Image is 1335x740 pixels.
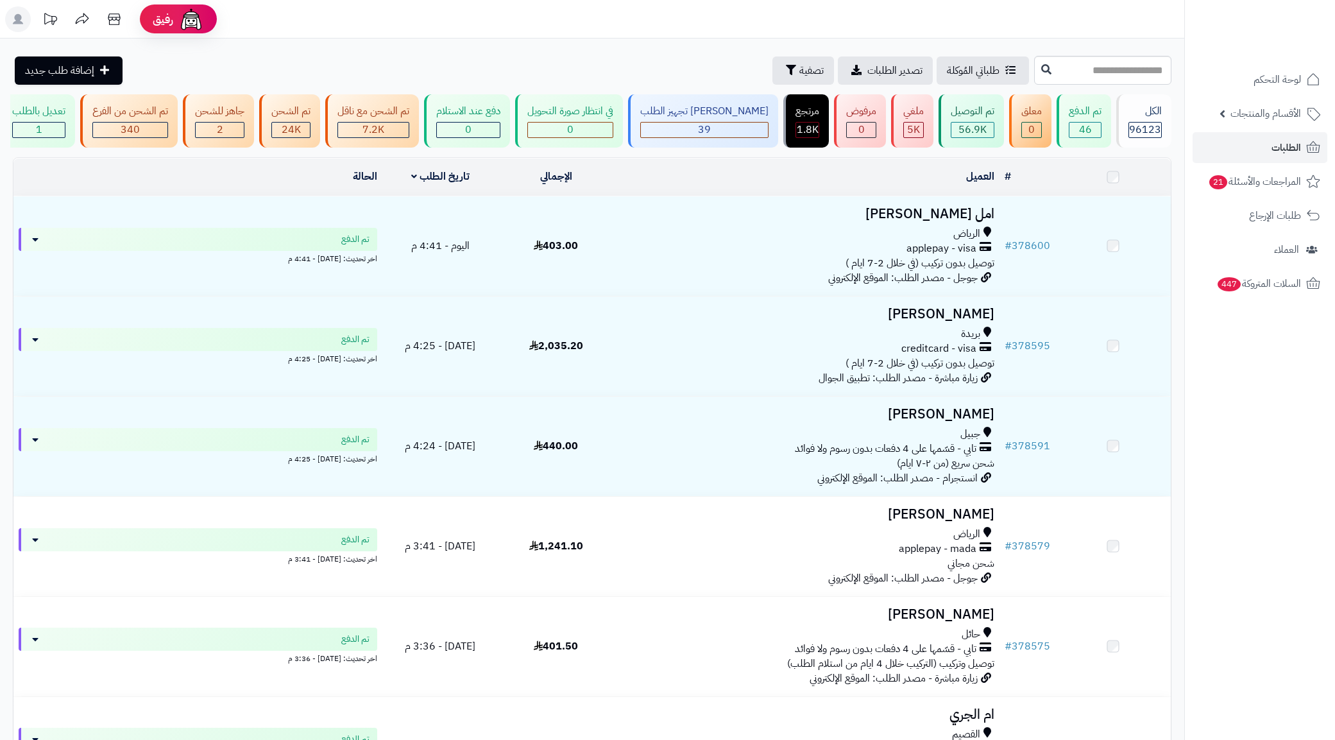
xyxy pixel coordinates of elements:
div: تعديل بالطلب [12,104,65,119]
span: [DATE] - 3:36 م [405,639,475,654]
div: 1837 [796,123,819,137]
span: توصيل وتركيب (التركيب خلال 4 ايام من استلام الطلب) [787,656,994,671]
span: 401.50 [534,639,578,654]
span: طلبات الإرجاع [1249,207,1301,225]
div: تم الشحن [271,104,310,119]
a: تحديثات المنصة [34,6,66,35]
span: تم الدفع [341,333,370,346]
div: اخر تحديث: [DATE] - 4:41 م [19,251,377,264]
div: دفع عند الاستلام [436,104,500,119]
span: creditcard - visa [901,341,976,356]
span: لوحة التحكم [1254,71,1301,89]
span: تم الدفع [341,533,370,546]
a: #378595 [1005,338,1050,354]
a: دفع عند الاستلام 0 [421,94,513,148]
span: # [1005,338,1012,354]
span: 1 [36,122,42,137]
span: الرياض [953,227,980,241]
span: 1,241.10 [529,538,583,554]
a: تصدير الطلبات [838,56,933,85]
a: طلبات الإرجاع [1193,200,1327,231]
span: 56.9K [958,122,987,137]
a: #378600 [1005,238,1050,254]
span: 447 [1218,277,1241,291]
div: تم الدفع [1069,104,1101,119]
span: applepay - visa [906,241,976,256]
span: توصيل بدون تركيب (في خلال 2-7 ايام ) [846,255,994,271]
div: 0 [1022,123,1041,137]
a: في انتظار صورة التحويل 0 [513,94,625,148]
span: [DATE] - 3:41 م [405,538,475,554]
span: [DATE] - 4:24 م [405,438,475,454]
div: معلق [1021,104,1042,119]
span: 0 [465,122,472,137]
div: 7222 [338,123,409,137]
h3: [PERSON_NAME] [619,607,994,622]
a: ملغي 5K [889,94,936,148]
a: #378579 [1005,538,1050,554]
h3: امل [PERSON_NAME] [619,207,994,221]
span: 340 [121,122,140,137]
span: توصيل بدون تركيب (في خلال 2-7 ايام ) [846,356,994,371]
div: 340 [93,123,167,137]
span: applepay - mada [899,542,976,556]
span: الأقسام والمنتجات [1230,105,1301,123]
a: العميل [966,169,994,184]
span: الطلبات [1271,139,1301,157]
a: تاريخ الطلب [411,169,470,184]
div: مرفوض [846,104,876,119]
a: [PERSON_NAME] تجهيز الطلب 39 [625,94,781,148]
span: 7.2K [362,122,384,137]
a: #378591 [1005,438,1050,454]
span: # [1005,238,1012,254]
span: المراجعات والأسئلة [1208,173,1301,191]
span: زيارة مباشرة - مصدر الطلب: الموقع الإلكتروني [810,671,978,686]
div: اخر تحديث: [DATE] - 3:41 م [19,551,377,565]
a: لوحة التحكم [1193,64,1327,95]
a: المراجعات والأسئلة21 [1193,166,1327,197]
div: 56921 [951,123,994,137]
a: الحالة [353,169,377,184]
h3: ام الجري [619,707,994,722]
a: معلق 0 [1007,94,1054,148]
a: تم الشحن مع ناقل 7.2K [323,94,421,148]
h3: [PERSON_NAME] [619,407,994,422]
div: جاهز للشحن [195,104,244,119]
div: 39 [641,123,768,137]
span: جوجل - مصدر الطلب: الموقع الإلكتروني [828,571,978,586]
span: 2 [217,122,223,137]
span: العملاء [1274,241,1299,259]
button: تصفية [772,56,834,85]
span: الرياض [953,527,980,542]
span: 0 [567,122,574,137]
span: تصفية [799,63,824,78]
span: 24K [282,122,301,137]
div: 0 [847,123,876,137]
div: 46 [1069,123,1101,137]
div: 1 [13,123,65,137]
a: مرفوض 0 [831,94,889,148]
span: تم الدفع [341,433,370,446]
span: 96123 [1129,122,1161,137]
a: # [1005,169,1011,184]
span: 5K [907,122,920,137]
span: 1.8K [797,122,819,137]
a: الإجمالي [540,169,572,184]
a: طلباتي المُوكلة [937,56,1029,85]
a: العملاء [1193,234,1327,265]
span: 440.00 [534,438,578,454]
span: تم الدفع [341,633,370,646]
div: الكل [1128,104,1162,119]
div: 4993 [904,123,923,137]
img: ai-face.png [178,6,204,32]
span: حائل [962,627,980,642]
span: [DATE] - 4:25 م [405,338,475,354]
div: 24024 [272,123,310,137]
div: ملغي [903,104,924,119]
div: مرتجع [795,104,819,119]
a: جاهز للشحن 2 [180,94,257,148]
div: تم الشحن من الفرع [92,104,168,119]
img: logo-2.png [1248,36,1323,63]
span: جبيل [960,427,980,442]
span: تابي - قسّمها على 4 دفعات بدون رسوم ولا فوائد [795,442,976,456]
